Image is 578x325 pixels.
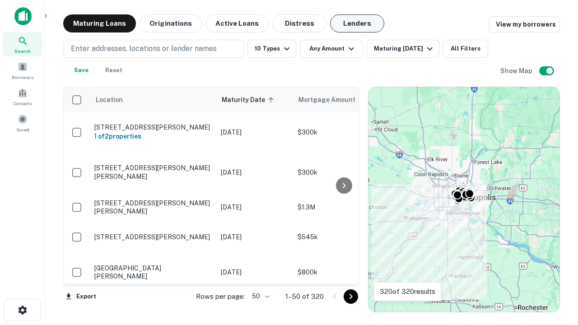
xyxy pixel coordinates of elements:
p: [DATE] [221,232,289,242]
button: Distress [272,14,326,32]
button: Lenders [330,14,384,32]
span: Contacts [14,100,32,107]
div: 50 [248,290,271,303]
th: Mortgage Amount [293,87,392,112]
p: [DATE] [221,127,289,137]
p: $800k [298,267,388,277]
button: Any Amount [300,40,363,58]
p: [STREET_ADDRESS][PERSON_NAME][PERSON_NAME] [94,199,212,215]
p: [GEOGRAPHIC_DATA][PERSON_NAME] [94,264,212,280]
button: Save your search to get updates of matches that match your search criteria. [67,61,96,79]
p: [STREET_ADDRESS][PERSON_NAME][PERSON_NAME] [94,164,212,180]
button: All Filters [443,40,488,58]
button: Maturing [DATE] [367,40,439,58]
iframe: Chat Widget [533,253,578,296]
button: Go to next page [344,289,358,304]
p: 1–50 of 320 [285,291,324,302]
button: Maturing Loans [63,14,136,32]
span: Borrowers [12,74,33,81]
p: [DATE] [221,167,289,177]
h6: Show Map [500,66,534,76]
span: Location [95,94,123,105]
p: $1.3M [298,202,388,212]
a: View my borrowers [489,16,560,32]
p: [DATE] [221,202,289,212]
div: Maturing [DATE] [374,43,435,54]
a: Borrowers [3,58,42,83]
p: 320 of 320 results [380,286,435,297]
p: [DATE] [221,267,289,277]
th: Location [90,87,216,112]
p: $300k [298,167,388,177]
button: Export [63,290,98,303]
p: Enter addresses, locations or lender names [71,43,217,54]
p: [STREET_ADDRESS][PERSON_NAME] [94,123,212,131]
p: $300k [298,127,388,137]
button: Reset [99,61,128,79]
p: Rows per page: [196,291,245,302]
button: Originations [140,14,202,32]
th: Maturity Date [216,87,293,112]
img: capitalize-icon.png [14,7,32,25]
p: [STREET_ADDRESS][PERSON_NAME] [94,233,212,241]
button: Enter addresses, locations or lender names [63,40,244,58]
a: Search [3,32,42,56]
button: 10 Types [247,40,296,58]
button: Active Loans [205,14,269,32]
span: Maturity Date [222,94,277,105]
a: Contacts [3,84,42,109]
div: 0 0 [368,87,559,312]
h6: 1 of 2 properties [94,131,212,141]
span: Saved [16,126,29,133]
span: Search [14,47,31,55]
span: Mortgage Amount [298,94,367,105]
a: Saved [3,111,42,135]
p: $545k [298,232,388,242]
